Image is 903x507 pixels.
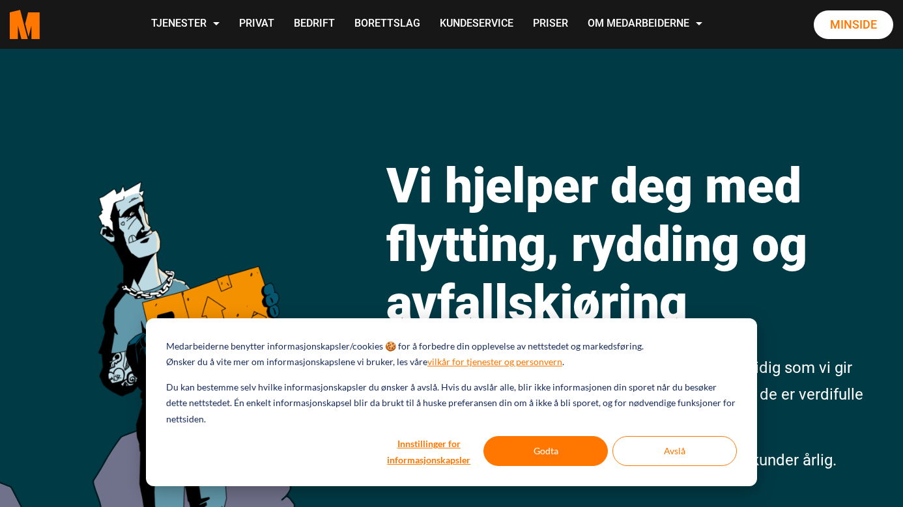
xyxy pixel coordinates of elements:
[578,1,712,48] a: Om Medarbeiderne
[612,436,737,466] button: Avslå
[483,436,608,466] button: Godta
[430,1,523,48] a: Kundeservice
[229,1,284,48] a: Privat
[166,379,737,428] p: Du kan bestemme selv hvilke informasjonskapsler du ønsker å avslå. Hvis du avslår alle, blir ikke...
[166,354,564,370] p: Ønsker du å vite mer om informasjonskapslene vi bruker, les våre .
[284,1,345,48] a: Bedrift
[386,156,894,332] h1: Vi hjelper deg med flytting, rydding og avfallskjøring
[814,10,893,39] a: Minside
[523,1,578,48] a: Priser
[345,1,430,48] a: Borettslag
[379,436,479,466] button: Innstillinger for informasjonskapsler
[427,354,562,370] a: vilkår for tjenester og personvern
[166,338,644,355] p: Medarbeiderne benytter informasjonskapsler/cookies 🍪 for å forbedre din opplevelse av nettstedet ...
[146,318,757,486] div: Cookie banner
[141,1,229,48] a: Tjenester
